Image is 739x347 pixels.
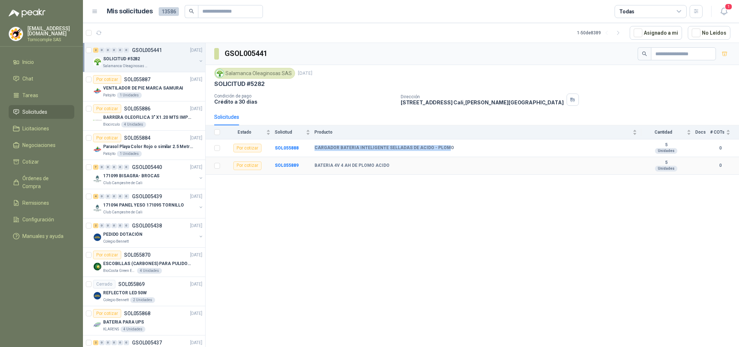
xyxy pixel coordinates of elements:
[83,306,205,335] a: Por cotizarSOL055868[DATE] Company LogoBATERIA PARA UPSKLARENS4 Unidades
[132,340,162,345] p: GSOL005437
[99,340,105,345] div: 0
[717,5,730,18] button: 1
[9,213,74,226] a: Configuración
[99,194,105,199] div: 0
[214,94,395,99] p: Condición de pago
[105,48,111,53] div: 0
[118,340,123,345] div: 0
[688,26,730,40] button: No Leídos
[99,165,105,170] div: 0
[22,108,47,116] span: Solicitudes
[401,94,564,99] p: Dirección
[103,122,120,127] p: Biocirculo
[190,47,202,54] p: [DATE]
[118,223,123,228] div: 0
[118,282,145,287] p: SOL055869
[132,194,162,199] p: GSOL005439
[9,172,74,193] a: Órdenes de Compra
[124,223,129,228] div: 0
[132,165,162,170] p: GSOL005440
[103,268,136,274] p: BioCosta Green Energy S.A.S
[22,75,33,83] span: Chat
[190,76,202,83] p: [DATE]
[189,9,194,14] span: search
[190,252,202,259] p: [DATE]
[124,252,150,257] p: SOL055870
[93,262,102,271] img: Company Logo
[190,339,202,346] p: [DATE]
[103,173,159,179] p: 171099 BISAGRA- BROCAS
[93,116,102,125] img: Company Logo
[111,48,117,53] div: 0
[630,26,682,40] button: Asignado a mi
[9,27,23,41] img: Company Logo
[124,311,150,316] p: SOL055868
[214,80,265,88] p: SOLICITUD #5282
[103,92,115,98] p: Patojito
[107,6,153,17] h1: Mis solicitudes
[314,163,390,169] b: BATERIA 4V 4 AH DE PLOMO ACIDO
[9,88,74,102] a: Tareas
[93,145,102,154] img: Company Logo
[225,48,268,59] h3: GSOL005441
[93,291,102,300] img: Company Logo
[93,163,204,186] a: 7 0 0 0 0 0 GSOL005440[DATE] Company Logo171099 BISAGRA- BROCASClub Campestre de Cali
[117,151,142,157] div: 1 Unidades
[190,222,202,229] p: [DATE]
[93,251,121,259] div: Por cotizar
[695,125,710,139] th: Docs
[216,69,224,77] img: Company Logo
[103,239,129,244] p: Colegio Bennett
[22,232,63,240] span: Manuales y ayuda
[93,48,98,53] div: 2
[93,223,98,228] div: 2
[9,105,74,119] a: Solicitudes
[190,105,202,112] p: [DATE]
[93,204,102,212] img: Company Logo
[9,196,74,210] a: Remisiones
[190,193,202,200] p: [DATE]
[103,114,193,121] p: BARRERA OLEOFILICA 3" X1.20 MTS IMPORTADO
[105,223,111,228] div: 0
[103,209,142,215] p: Club Campestre de Cali
[103,63,149,69] p: Salamanca Oleaginosas SAS
[22,199,49,207] span: Remisiones
[111,340,117,345] div: 0
[103,297,129,303] p: Colegio Bennett
[314,125,641,139] th: Producto
[275,125,314,139] th: Solicitud
[93,165,98,170] div: 7
[9,122,74,135] a: Licitaciones
[275,146,299,151] b: SOL055888
[103,143,193,150] p: Parasol Playa Color Rojo o similar 2.5 Metros Uv+50
[9,9,45,17] img: Logo peakr
[130,297,155,303] div: 2 Unidades
[275,163,299,168] a: SOL055889
[103,56,140,62] p: SOLICITUD #5282
[117,92,142,98] div: 1 Unidades
[655,148,677,154] div: Unidades
[137,268,162,274] div: 4 Unidades
[93,233,102,242] img: Company Logo
[93,104,121,113] div: Por cotizar
[22,141,56,149] span: Negociaciones
[83,72,205,101] a: Por cotizarSOL055887[DATE] Company LogoVENTILADOR DE PIE MARCA SAMURAIPatojito1 Unidades
[93,75,121,84] div: Por cotizar
[83,277,205,306] a: CerradoSOL055869[DATE] Company LogoREFLECTOR LED 50WColegio Bennett2 Unidades
[93,340,98,345] div: 2
[111,223,117,228] div: 0
[105,194,111,199] div: 0
[641,160,691,166] b: 5
[103,180,142,186] p: Club Campestre de Cali
[93,174,102,183] img: Company Logo
[93,57,102,66] img: Company Logo
[103,85,183,92] p: VENTILADOR DE PIE MARCA SAMURAI
[22,91,38,99] span: Tareas
[9,72,74,86] a: Chat
[111,194,117,199] div: 0
[99,48,105,53] div: 0
[93,321,102,329] img: Company Logo
[710,130,725,135] span: # COTs
[83,101,205,131] a: Por cotizarSOL055886[DATE] Company LogoBARRERA OLEOFILICA 3" X1.20 MTS IMPORTADOBiocirculo4 Unidades
[124,194,129,199] div: 0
